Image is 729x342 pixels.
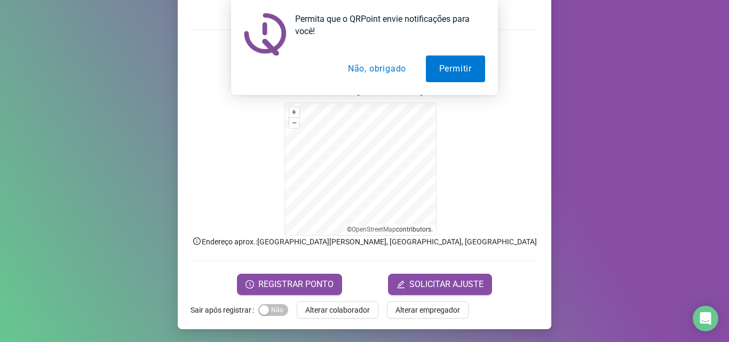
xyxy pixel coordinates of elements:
[244,13,287,55] img: notification icon
[395,304,460,316] span: Alterar empregador
[245,280,254,289] span: clock-circle
[409,278,484,291] span: SOLICITAR AJUSTE
[289,118,299,128] button: –
[305,304,370,316] span: Alterar colaborador
[352,226,396,233] a: OpenStreetMap
[258,278,334,291] span: REGISTRAR PONTO
[335,55,419,82] button: Não, obrigado
[387,301,469,319] button: Alterar empregador
[191,236,538,248] p: Endereço aprox. : [GEOGRAPHIC_DATA][PERSON_NAME], [GEOGRAPHIC_DATA], [GEOGRAPHIC_DATA]
[192,236,202,246] span: info-circle
[693,306,718,331] div: Open Intercom Messenger
[347,226,433,233] li: © contributors.
[426,55,485,82] button: Permitir
[307,86,355,96] strong: Colaborador
[287,13,485,37] div: Permita que o QRPoint envie notificações para você!
[388,274,492,295] button: editSOLICITAR AJUSTE
[237,274,342,295] button: REGISTRAR PONTO
[297,301,378,319] button: Alterar colaborador
[289,107,299,117] button: +
[397,280,405,289] span: edit
[191,301,258,319] label: Sair após registrar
